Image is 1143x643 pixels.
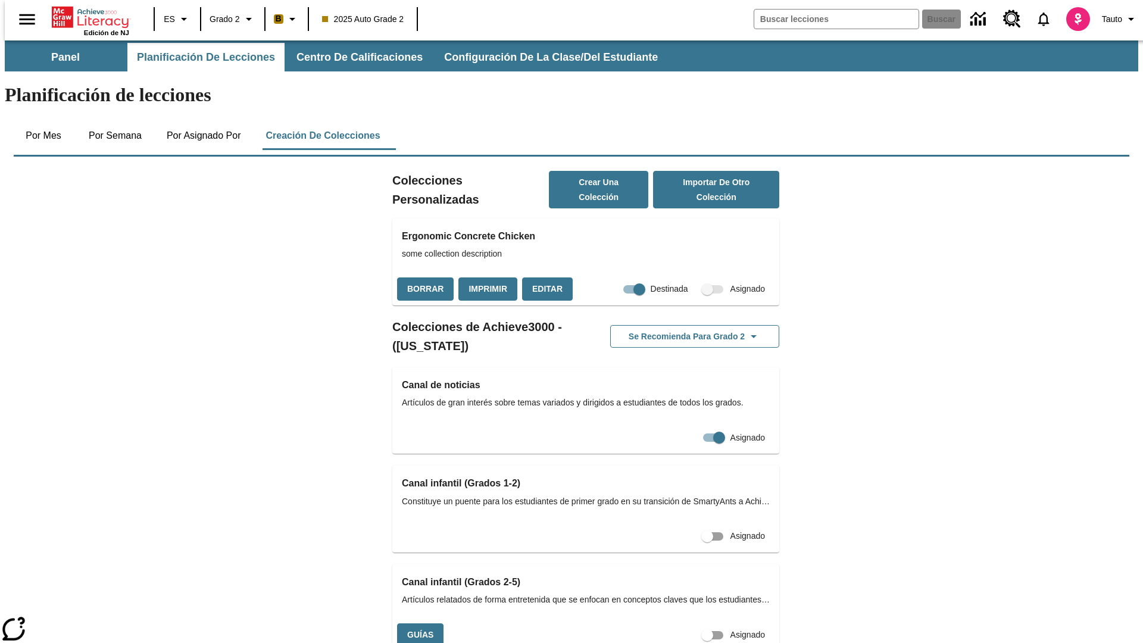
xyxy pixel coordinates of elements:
span: some collection description [402,248,770,260]
a: Portada [52,5,129,29]
h3: Canal de noticias [402,377,770,394]
a: Centro de recursos, Se abrirá en una pestaña nueva. [996,3,1028,35]
button: Crear una colección [549,171,649,208]
span: B [276,11,282,26]
span: Artículos relatados de forma entretenida que se enfocan en conceptos claves que los estudiantes a... [402,594,770,606]
button: Borrar [397,277,454,301]
h3: Canal infantil (Grados 2-5) [402,574,770,591]
h1: Planificación de lecciones [5,84,1138,106]
div: Portada [52,4,129,36]
button: Grado: Grado 2, Elige un grado [205,8,261,30]
button: Importar de otro Colección [653,171,779,208]
span: Asignado [730,629,765,641]
button: Panel [6,43,125,71]
span: ES [164,13,175,26]
span: Tauto [1102,13,1122,26]
button: Configuración de la clase/del estudiante [435,43,667,71]
div: Subbarra de navegación [5,40,1138,71]
h2: Colecciones de Achieve3000 - ([US_STATE]) [392,317,586,355]
button: Centro de calificaciones [287,43,432,71]
span: Asignado [730,283,765,295]
div: Subbarra de navegación [5,43,669,71]
span: Edición de NJ [84,29,129,36]
button: Escoja un nuevo avatar [1059,4,1097,35]
span: Asignado [730,530,765,542]
button: Por asignado por [157,121,251,150]
a: Notificaciones [1028,4,1059,35]
button: Boost El color de la clase es anaranjado claro. Cambiar el color de la clase. [269,8,304,30]
span: Artículos de gran interés sobre temas variados y dirigidos a estudiantes de todos los grados. [402,397,770,409]
button: Creación de colecciones [256,121,389,150]
button: Abrir el menú lateral [10,2,45,37]
button: Lenguaje: ES, Selecciona un idioma [158,8,196,30]
button: Imprimir, Se abrirá en una ventana nueva [458,277,517,301]
h3: Ergonomic Concrete Chicken [402,228,770,245]
span: Destinada [651,283,688,295]
button: Por semana [79,121,151,150]
input: Buscar campo [754,10,919,29]
span: Constituye un puente para los estudiantes de primer grado en su transición de SmartyAnts a Achiev... [402,495,770,508]
button: Editar [522,277,573,301]
button: Perfil/Configuración [1097,8,1143,30]
span: Asignado [730,432,765,444]
h3: Canal infantil (Grados 1-2) [402,475,770,492]
h2: Colecciones Personalizadas [392,171,549,209]
button: Planificación de lecciones [127,43,285,71]
button: Por mes [14,121,73,150]
span: Grado 2 [210,13,240,26]
span: 2025 Auto Grade 2 [322,13,404,26]
img: avatar image [1066,7,1090,31]
a: Centro de información [963,3,996,36]
button: Se recomienda para Grado 2 [610,325,779,348]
